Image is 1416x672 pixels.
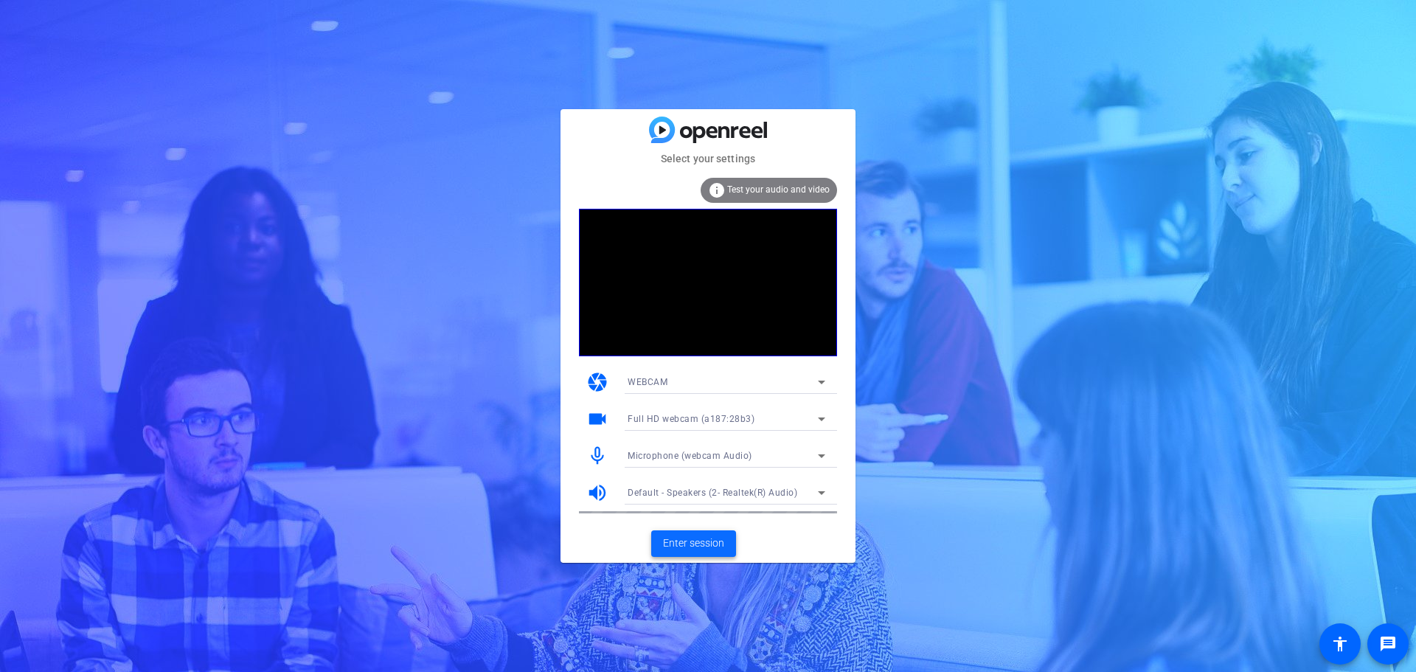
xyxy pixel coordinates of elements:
[586,445,608,467] mat-icon: mic_none
[708,181,726,199] mat-icon: info
[586,408,608,430] mat-icon: videocam
[1331,635,1349,653] mat-icon: accessibility
[628,451,752,461] span: Microphone (webcam Audio)
[560,150,855,167] mat-card-subtitle: Select your settings
[1379,635,1397,653] mat-icon: message
[649,117,767,142] img: blue-gradient.svg
[651,530,736,557] button: Enter session
[628,488,797,498] span: Default - Speakers (2- Realtek(R) Audio)
[586,371,608,393] mat-icon: camera
[628,377,667,387] span: WEBCAM
[727,184,830,195] span: Test your audio and video
[663,536,724,551] span: Enter session
[628,414,754,424] span: Full HD webcam (a187:28b3)
[586,482,608,504] mat-icon: volume_up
